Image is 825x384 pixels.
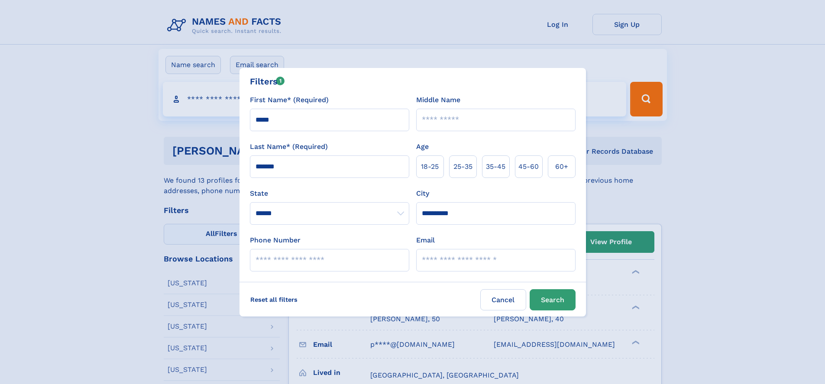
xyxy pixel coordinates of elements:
label: Email [416,235,435,245]
span: 35‑45 [486,161,505,172]
span: 60+ [555,161,568,172]
label: Cancel [480,289,526,310]
label: Reset all filters [245,289,303,310]
span: 25‑35 [453,161,472,172]
button: Search [530,289,576,310]
div: Filters [250,75,285,88]
label: First Name* (Required) [250,95,329,105]
label: Middle Name [416,95,460,105]
label: Last Name* (Required) [250,142,328,152]
span: 18‑25 [421,161,439,172]
label: Phone Number [250,235,301,245]
span: 45‑60 [518,161,539,172]
label: Age [416,142,429,152]
label: State [250,188,409,199]
label: City [416,188,429,199]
